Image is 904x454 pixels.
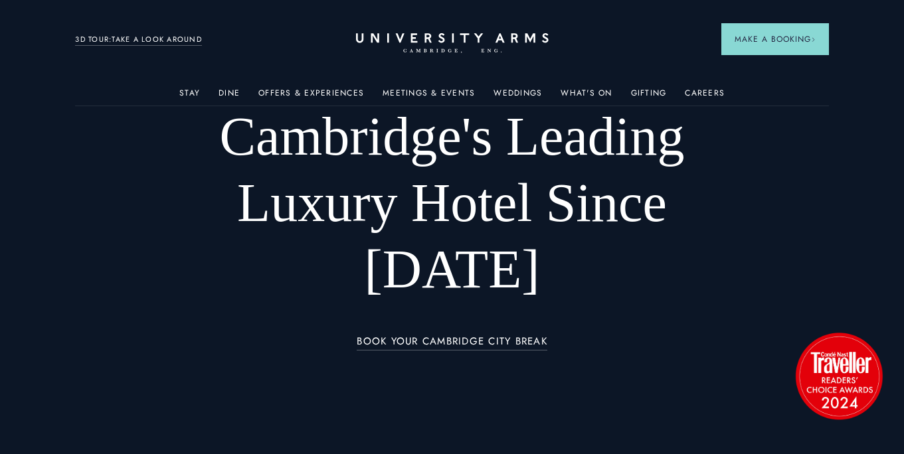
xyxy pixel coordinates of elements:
[494,88,542,106] a: Weddings
[789,326,889,425] img: image-2524eff8f0c5d55edbf694693304c4387916dea5-1501x1501-png
[383,88,475,106] a: Meetings & Events
[561,88,612,106] a: What's On
[75,34,202,46] a: 3D TOUR:TAKE A LOOK AROUND
[735,33,816,45] span: Make a Booking
[631,88,667,106] a: Gifting
[219,88,240,106] a: Dine
[258,88,364,106] a: Offers & Experiences
[179,88,200,106] a: Stay
[357,336,547,351] a: BOOK YOUR CAMBRIDGE CITY BREAK
[151,104,753,303] h1: Cambridge's Leading Luxury Hotel Since [DATE]
[811,37,816,42] img: Arrow icon
[721,23,829,55] button: Make a BookingArrow icon
[685,88,725,106] a: Careers
[356,33,549,54] a: Home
